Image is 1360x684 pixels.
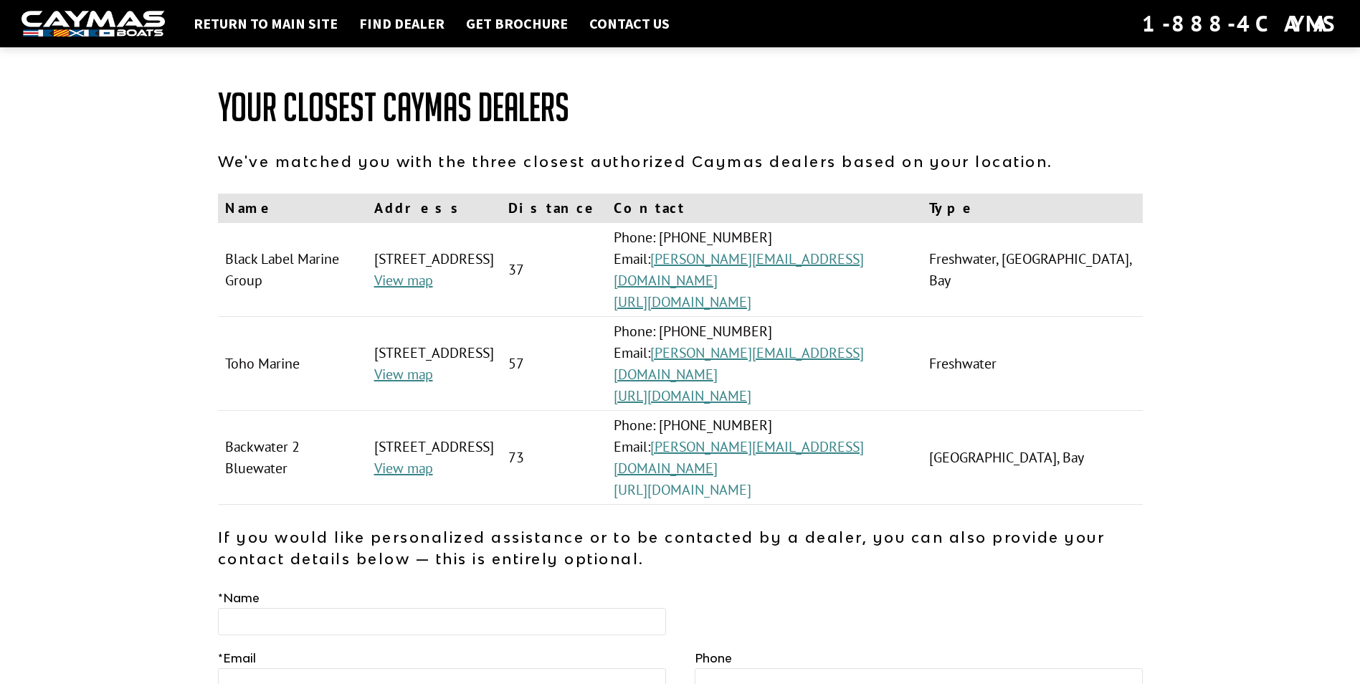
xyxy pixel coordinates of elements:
td: Freshwater [922,317,1142,411]
th: Distance [501,194,607,223]
img: white-logo-c9c8dbefe5ff5ceceb0f0178aa75bf4bb51f6bca0971e226c86eb53dfe498488.png [22,11,165,37]
p: If you would like personalized assistance or to be contacted by a dealer, you can also provide yo... [218,526,1143,569]
td: 73 [501,411,607,505]
a: View map [374,271,433,290]
td: Black Label Marine Group [218,223,367,317]
td: Freshwater, [GEOGRAPHIC_DATA], Bay [922,223,1142,317]
label: Name [218,589,260,607]
p: We've matched you with the three closest authorized Caymas dealers based on your location. [218,151,1143,172]
td: Backwater 2 Bluewater [218,411,367,505]
td: [STREET_ADDRESS] [367,411,501,505]
td: Phone: [PHONE_NUMBER] Email: [607,317,923,411]
td: Phone: [PHONE_NUMBER] Email: [607,411,923,505]
a: Contact Us [582,14,677,33]
td: [STREET_ADDRESS] [367,317,501,411]
td: [GEOGRAPHIC_DATA], Bay [922,411,1142,505]
th: Name [218,194,367,223]
a: Return to main site [186,14,345,33]
td: Toho Marine [218,317,367,411]
a: Find Dealer [352,14,452,33]
a: [PERSON_NAME][EMAIL_ADDRESS][DOMAIN_NAME] [614,250,864,290]
a: View map [374,365,433,384]
td: 37 [501,223,607,317]
a: [PERSON_NAME][EMAIL_ADDRESS][DOMAIN_NAME] [614,343,864,384]
div: 1-888-4CAYMAS [1142,8,1338,39]
td: [STREET_ADDRESS] [367,223,501,317]
a: [URL][DOMAIN_NAME] [614,293,751,311]
td: 57 [501,317,607,411]
th: Type [922,194,1142,223]
th: Contact [607,194,923,223]
h1: Your Closest Caymas Dealers [218,86,1143,129]
a: View map [374,459,433,478]
a: [URL][DOMAIN_NAME] [614,480,751,499]
label: Phone [695,650,732,667]
a: [PERSON_NAME][EMAIL_ADDRESS][DOMAIN_NAME] [614,437,864,478]
th: Address [367,194,501,223]
a: Get Brochure [459,14,575,33]
a: [URL][DOMAIN_NAME] [614,386,751,405]
td: Phone: [PHONE_NUMBER] Email: [607,223,923,317]
label: Email [218,650,256,667]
